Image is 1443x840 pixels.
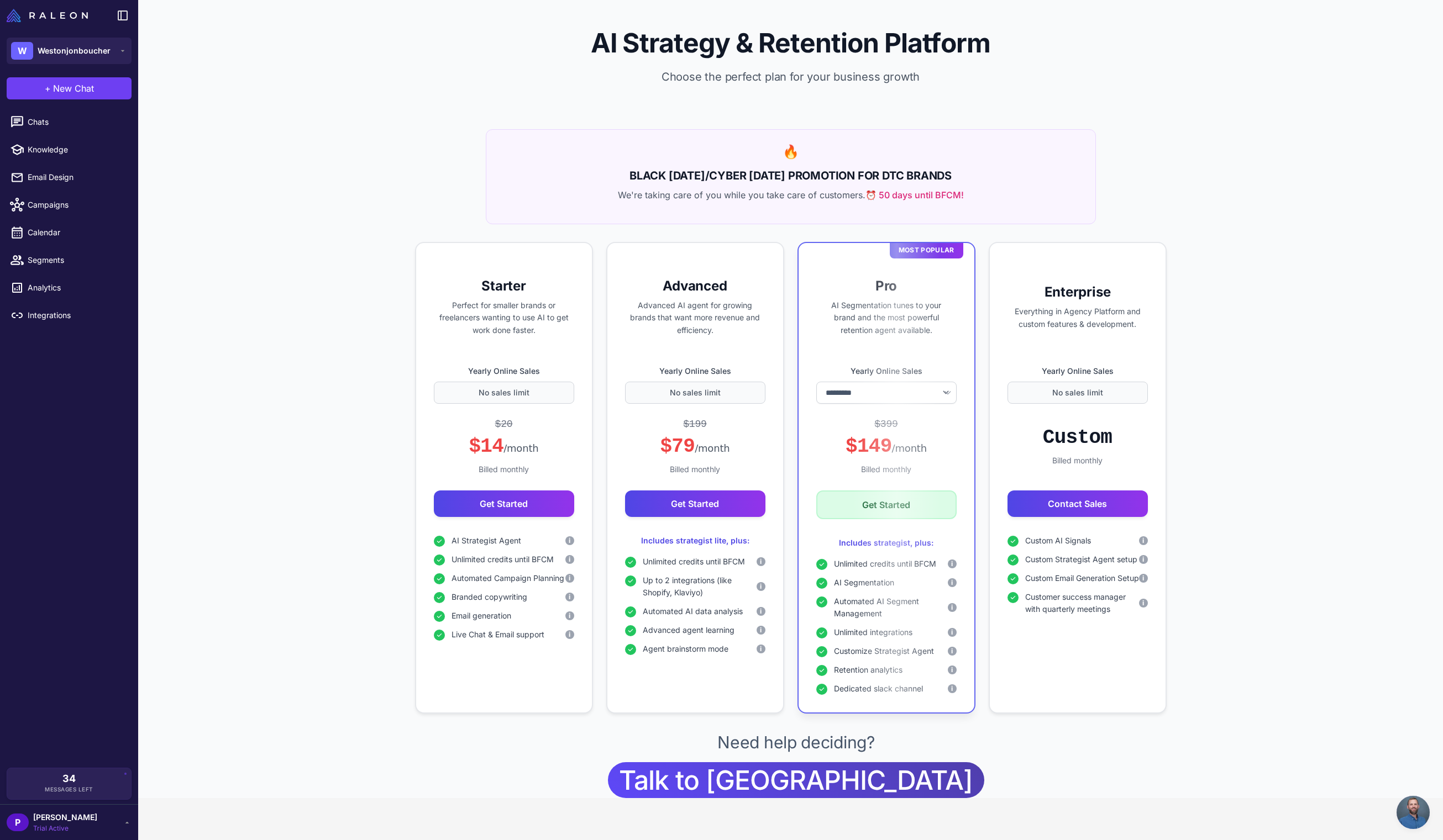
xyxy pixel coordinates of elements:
div: Billed monthly [816,463,957,476]
span: Agent brainstorm mode [643,643,728,655]
span: Automated Campaign Planning [452,572,564,584]
a: Chats [4,110,134,134]
span: Branded copywriting [452,591,527,603]
div: $20 [495,417,513,432]
span: i [1142,598,1144,608]
h3: Advanced [625,277,765,295]
span: i [760,557,762,567]
span: Campaigns [28,199,125,211]
span: /month [892,442,927,454]
span: Email generation [452,610,511,622]
span: i [951,684,953,694]
span: Automated AI data analysis [643,605,743,617]
span: AI Strategist Agent [452,535,521,547]
h2: BLACK [DATE]/CYBER [DATE] PROMOTION FOR DTC BRANDS [500,167,1082,184]
span: i [951,578,953,588]
span: + [45,82,51,95]
a: Email Design [4,166,134,189]
h1: AI Strategy & Retention Platform [156,27,1425,60]
div: Custom [1043,425,1112,450]
span: Segments [28,254,125,266]
span: i [569,554,570,564]
div: Billed monthly [1008,455,1148,467]
p: Choose the perfect plan for your business growth [156,68,1425,85]
span: Customer success manager with quarterly meetings [1025,591,1139,615]
span: No sales limit [1052,387,1103,399]
span: Unlimited credits until BFCM [834,558,936,570]
div: Billed monthly [625,463,765,476]
p: Need help deciding? [717,731,874,753]
span: /month [503,442,538,454]
div: Includes strategist, plus: [816,537,957,549]
h3: Enterprise [1008,283,1148,301]
a: Raleon Logo [7,9,92,22]
p: Perfect for smaller brands or freelancers wanting to use AI to get work done faster. [434,299,574,337]
span: i [951,559,953,569]
span: i [1142,573,1144,583]
div: Billed monthly [434,463,574,476]
span: Unlimited integrations [834,626,912,638]
span: i [569,630,570,640]
span: i [760,625,762,635]
button: Get Started [434,490,574,517]
div: $399 [874,417,898,432]
span: i [951,627,953,637]
a: Integrations [4,304,134,327]
span: i [1142,536,1144,546]
span: Custom Email Generation Setup [1025,572,1139,584]
span: Unlimited credits until BFCM [452,553,554,566]
div: $199 [683,417,707,432]
span: New Chat [53,82,94,95]
span: Unlimited credits until BFCM [643,556,745,568]
a: Calendar [4,221,134,244]
span: Customize Strategist Agent [834,645,934,657]
h3: Starter [434,277,574,295]
span: i [569,592,570,602]
span: Calendar [28,226,125,239]
a: Campaigns [4,193,134,216]
span: [PERSON_NAME] [33,811,97,823]
span: Email Design [28,171,125,183]
div: $149 [846,434,927,459]
span: Automated AI Segment Management [834,595,948,620]
span: i [1142,554,1144,564]
button: WWestonjonboucher [7,38,132,64]
span: i [760,606,762,616]
span: AI Segmentation [834,577,894,589]
button: Get Started [625,490,765,517]
label: Yearly Online Sales [434,365,574,377]
span: i [951,646,953,656]
a: Knowledge [4,138,134,161]
span: Knowledge [28,144,125,156]
span: Up to 2 integrations (like Shopify, Klaviyo) [643,574,757,599]
img: Raleon Logo [7,9,88,22]
div: P [7,813,29,831]
span: 34 [62,774,76,784]
p: Advanced AI agent for growing brands that want more revenue and efficiency. [625,299,765,337]
span: Integrations [28,309,125,321]
button: Contact Sales [1008,490,1148,517]
span: No sales limit [479,387,529,399]
div: Most Popular [890,242,963,258]
label: Yearly Online Sales [816,365,957,377]
span: Analytics [28,282,125,294]
span: No sales limit [670,387,721,399]
span: Westonjonboucher [38,45,111,57]
span: Live Chat & Email support [452,628,544,641]
span: i [569,611,570,621]
span: Custom Strategist Agent setup [1025,553,1137,566]
span: i [760,582,762,591]
label: Yearly Online Sales [1008,365,1148,377]
span: i [760,644,762,654]
span: Talk to [GEOGRAPHIC_DATA] [619,762,973,798]
button: +New Chat [7,77,132,99]
div: Open chat [1397,796,1430,829]
span: 🔥 [783,144,799,160]
p: AI Segmentation tunes to your brand and the most powerful retention agent available. [816,299,957,337]
span: /month [695,442,730,454]
div: $14 [469,434,538,459]
span: Trial Active [33,823,97,833]
span: Advanced agent learning [643,624,734,636]
p: Everything in Agency Platform and custom features & development. [1008,305,1148,331]
span: i [569,536,570,546]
